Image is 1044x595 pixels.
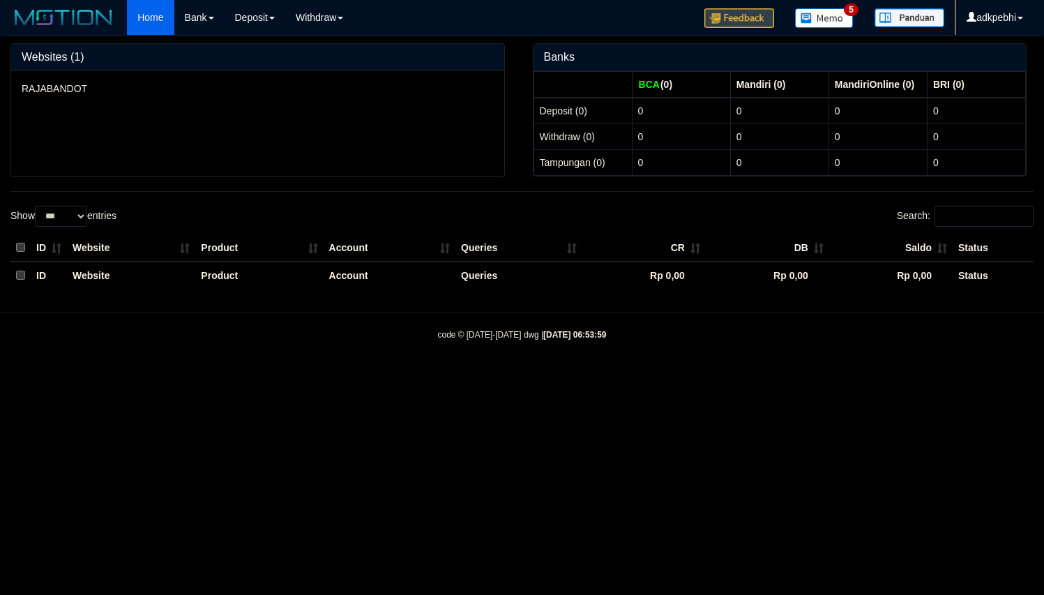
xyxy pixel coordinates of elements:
[730,98,829,124] td: 0
[67,262,195,289] th: Website
[704,8,774,28] img: Feedback.jpg
[706,262,829,289] th: Rp 0,00
[829,149,927,175] td: 0
[927,71,1025,98] th: Group: activate to sort column ascending
[706,234,829,262] th: DB
[195,234,323,262] th: Product
[632,71,730,98] th: Group: activate to sort column ascending
[35,206,87,227] select: Showentries
[534,98,632,124] td: Deposit (0)
[829,71,927,98] th: Group: activate to sort column ascending
[927,98,1025,124] td: 0
[31,234,67,262] th: ID
[632,149,730,175] td: 0
[455,262,582,289] th: Queries
[195,262,323,289] th: Product
[897,206,1034,227] label: Search:
[935,206,1034,227] input: Search:
[10,7,116,28] img: MOTION_logo.png
[829,123,927,149] td: 0
[582,234,706,262] th: CR
[534,123,632,149] td: Withdraw (0)
[582,262,706,289] th: Rp 0,00
[795,8,854,28] img: Button%20Memo.svg
[632,98,730,124] td: 0
[632,123,730,149] td: 0
[730,71,829,98] th: Group: activate to sort column ascending
[534,149,632,175] td: Tampungan (0)
[438,330,607,340] small: code © [DATE]-[DATE] dwg |
[844,3,858,16] span: 5
[829,262,953,289] th: Rp 0,00
[875,8,944,27] img: panduan.png
[324,234,456,262] th: Account
[953,262,1034,289] th: Status
[534,71,632,98] th: Group: activate to sort column ascending
[324,262,456,289] th: Account
[22,82,494,96] p: RAJABANDOT
[927,123,1025,149] td: 0
[544,51,1016,63] h3: Banks
[953,234,1034,262] th: Status
[10,206,116,227] label: Show entries
[638,78,660,91] em: BCA
[31,262,67,289] th: ID
[455,234,582,262] th: Queries
[543,330,606,340] strong: [DATE] 06:53:59
[22,51,494,63] h3: Websites (1)
[829,234,953,262] th: Saldo
[927,149,1025,175] td: 0
[730,123,829,149] td: 0
[67,234,195,262] th: Website
[829,98,927,124] td: 0
[730,149,829,175] td: 0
